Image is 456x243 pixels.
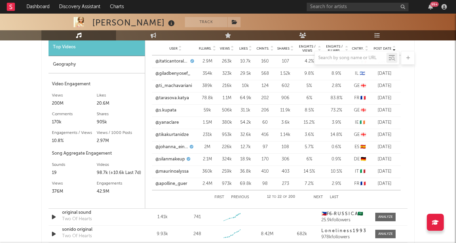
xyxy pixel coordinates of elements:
[256,132,273,138] div: 416
[324,45,344,53] span: Engmts / Fllwrs.
[97,91,141,100] div: Likes
[219,83,234,89] div: 216k
[155,132,189,138] a: @tikakurtanidze
[185,17,227,27] button: Track
[277,119,294,126] div: 3.6k
[256,95,273,102] div: 202
[62,209,133,216] a: original sound
[219,132,234,138] div: 953k
[155,144,188,151] a: @johanna_einhorn
[199,132,216,138] div: 231k
[199,107,216,114] div: 59k
[97,118,141,126] div: 905k
[324,119,348,126] div: 3.9 %
[155,83,192,89] a: @ti_machavariani
[49,56,145,73] div: Geography
[238,119,253,126] div: 54.2k
[324,83,348,89] div: 2.8 %
[360,169,365,174] span: 🇮🇹
[372,70,397,77] div: [DATE]
[313,195,323,199] button: Next
[155,156,185,163] a: @silanmakeup
[307,3,408,11] input: Search for artists
[219,70,234,77] div: 323k
[239,47,248,51] span: Likes
[324,180,348,187] div: 2.9 %
[297,144,321,151] div: 5.7 %
[155,107,176,114] a: @s.kupata
[238,83,253,89] div: 10k
[199,168,216,175] div: 360k
[52,169,97,177] div: 19
[351,70,368,77] div: IL
[199,83,216,89] div: 389k
[62,216,92,223] div: Two Of Hearts
[147,214,178,221] div: 1.41k
[372,168,397,175] div: [DATE]
[238,180,253,187] div: 69.8k
[214,195,224,199] button: First
[297,70,321,77] div: 9.8 %
[169,47,177,51] span: User
[324,156,348,163] div: 0.9 %
[297,168,321,175] div: 14.5 %
[277,132,294,138] div: 1.14k
[361,84,366,88] span: 🇬🇪
[351,95,368,102] div: FR
[52,161,97,169] div: Sounds
[256,119,273,126] div: 60
[277,95,294,102] div: 906
[231,195,249,199] button: Previous
[297,95,321,102] div: 6 %
[256,47,269,51] span: Cmnts.
[361,108,366,112] span: 🇬🇪
[238,156,253,163] div: 18.9k
[52,110,97,118] div: Comments
[49,39,145,56] div: Top Videos
[330,195,339,199] button: Last
[97,100,141,108] div: 20.6M
[360,181,366,186] span: 🇫🇷
[97,161,141,169] div: Videos
[62,233,92,240] div: Two Of Hearts
[52,129,97,137] div: Engagements / Views
[219,168,234,175] div: 259k
[256,156,273,163] div: 170
[277,180,294,187] div: 273
[155,70,190,77] a: @giladbenyosef_
[97,179,141,188] div: Engagements
[372,180,397,187] div: [DATE]
[52,137,97,145] div: 10.8%
[351,83,368,89] div: GE
[297,83,321,89] div: 5 %
[360,120,365,125] span: 🇮🇪
[238,144,253,151] div: 12.7k
[360,71,365,76] span: 🇮🇱
[256,70,273,77] div: 568
[62,226,133,233] a: sonido original
[194,214,201,221] div: 741
[297,132,321,138] div: 3.6 %
[324,144,348,151] div: 0.6 %
[297,45,317,53] span: Engmts / Views
[199,144,216,151] div: 2M
[97,129,141,137] div: Views / 1000 Posts
[52,91,97,100] div: Views
[372,119,397,126] div: [DATE]
[256,107,273,114] div: 206
[256,144,273,151] div: 97
[351,132,368,138] div: GE
[277,144,294,151] div: 108
[372,83,397,89] div: [DATE]
[251,231,283,238] div: 8.42M
[321,212,327,216] span: 🇵🇭
[199,47,212,51] span: Fllwrs.
[193,231,201,238] div: 248
[219,119,234,126] div: 380k
[324,132,348,138] div: 14.8 %
[297,180,321,187] div: 7.2 %
[277,47,289,51] span: Shares
[297,119,321,126] div: 15.2 %
[351,156,368,163] div: DE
